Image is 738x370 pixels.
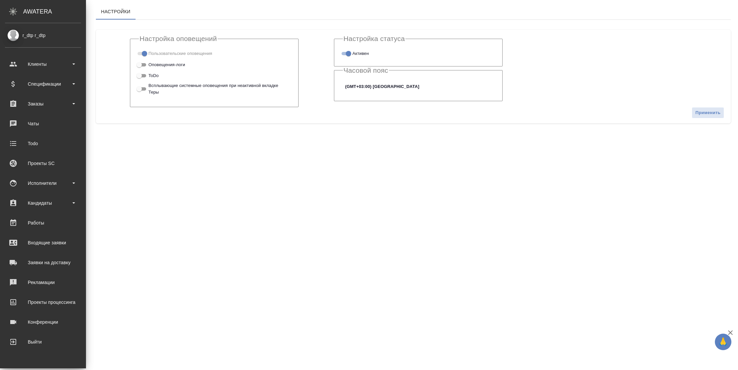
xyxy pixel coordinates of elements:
div: Клиенты [5,59,81,69]
a: Работы [2,215,84,231]
div: Рекламации [5,277,81,287]
button: Применить [692,107,724,119]
a: Конференции [2,314,84,330]
span: Пользовательские оповещения [148,50,212,57]
div: (GMT+03:00) [GEOGRAPHIC_DATA] [343,81,494,92]
div: Кандидаты [5,198,81,208]
a: Проекты SC [2,155,84,172]
div: Выйти [5,337,81,347]
div: Todo [5,139,81,148]
div: Конференции [5,317,81,327]
div: Проекты SC [5,158,81,168]
div: Заказы [5,99,81,109]
span: Оповещения-логи [148,62,185,68]
div: Включи, чтобы в браузере приходили включенные оповещения даже, если у тебя закрыта вкладка с Терой [139,82,290,96]
button: 🙏 [715,334,731,350]
div: Включи, если хочешь чтобы ToDo высвечивались у тебя на экране в назначенный день [139,71,290,80]
legend: Настройка статуса [343,35,406,43]
a: Заявки на доставку [2,254,84,271]
span: ToDo [148,72,159,79]
a: Чаты [2,115,84,132]
a: Входящие заявки [2,234,84,251]
div: Тэги [139,49,290,58]
legend: Настройка оповещений [139,35,218,43]
a: Проекты процессинга [2,294,84,310]
div: Входящие заявки [5,238,81,248]
div: Чаты [5,119,81,129]
div: Проекты процессинга [5,297,81,307]
span: 🙏 [717,335,729,349]
a: Рекламации [2,274,84,291]
legend: Часовой пояс [343,66,389,74]
div: Заявки на доставку [5,258,81,267]
div: r_dtp r_dtp [5,32,81,39]
span: Всплывающие системные оповещения при неактивной вкладке Теры [148,82,285,96]
div: Исполнители [5,178,81,188]
span: Применить [695,109,720,117]
div: Работы [5,218,81,228]
a: Todo [2,135,84,152]
span: Активен [352,50,369,57]
div: Сообщения из чата о каких-либо изменениях [139,60,290,68]
span: Настройки [100,8,132,16]
div: AWATERA [23,5,86,18]
a: Выйти [2,334,84,350]
div: Спецификации [5,79,81,89]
